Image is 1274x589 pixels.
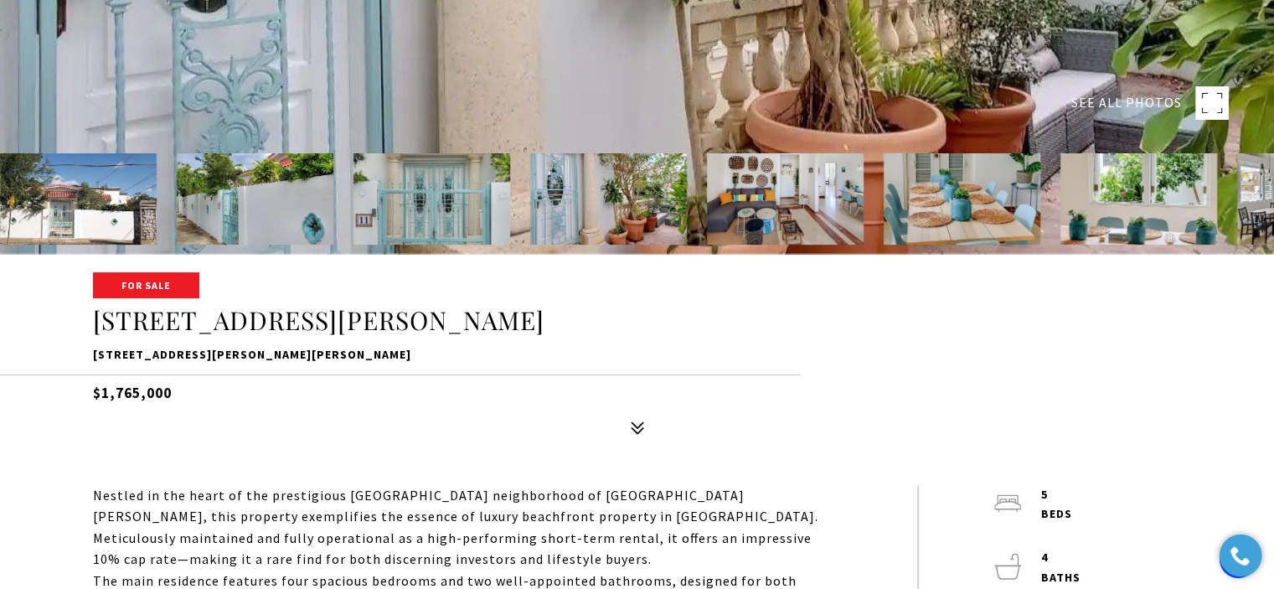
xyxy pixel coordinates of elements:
[93,375,1182,404] h5: $1,765,000
[353,153,510,245] img: 11 SANTA ANA STREET
[530,153,687,245] img: 11 SANTA ANA STREET
[1041,548,1081,588] p: 4 baths
[93,345,1182,365] p: [STREET_ADDRESS][PERSON_NAME][PERSON_NAME]
[1060,153,1217,245] img: 11 SANTA ANA STREET
[707,153,864,245] img: 11 SANTA ANA STREET
[93,305,1182,337] h1: [STREET_ADDRESS][PERSON_NAME]
[884,153,1040,245] img: 11 SANTA ANA STREET
[177,153,333,245] img: 11 SANTA ANA STREET
[1071,92,1182,114] span: SEE ALL PHOTOS
[93,485,842,571] p: Nestled in the heart of the prestigious [GEOGRAPHIC_DATA] neighborhood of [GEOGRAPHIC_DATA][PERSO...
[1041,485,1072,525] p: 5 beds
